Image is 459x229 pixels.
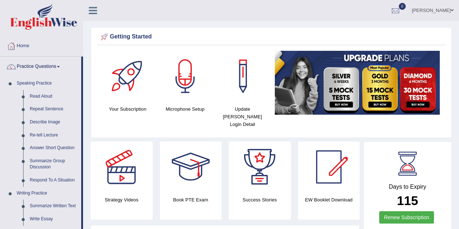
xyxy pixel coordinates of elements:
[26,90,81,103] a: Read Aloud
[26,116,81,129] a: Describe Image
[26,200,81,213] a: Summarize Written Text
[13,187,81,200] a: Writing Practice
[91,196,153,204] h4: Strategy Videos
[103,105,153,113] h4: Your Subscription
[13,77,81,90] a: Speaking Practice
[160,196,222,204] h4: Book PTE Exam
[160,105,210,113] h4: Microphone Setup
[26,129,81,142] a: Re-tell Lecture
[26,155,81,174] a: Summarize Group Discussion
[399,3,406,10] span: 0
[298,196,360,204] h4: EW Booklet Download
[275,51,440,115] img: small5.jpg
[0,57,81,75] a: Practice Questions
[229,196,291,204] h4: Success Stories
[26,142,81,155] a: Answer Short Question
[99,32,443,42] div: Getting Started
[0,36,83,54] a: Home
[26,103,81,116] a: Repeat Sentence
[26,213,81,226] a: Write Essay
[26,174,81,187] a: Respond To A Situation
[379,211,434,224] a: Renew Subscription
[372,184,443,190] h4: Days to Expiry
[397,193,418,208] b: 115
[218,105,268,128] h4: Update [PERSON_NAME] Login Detail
